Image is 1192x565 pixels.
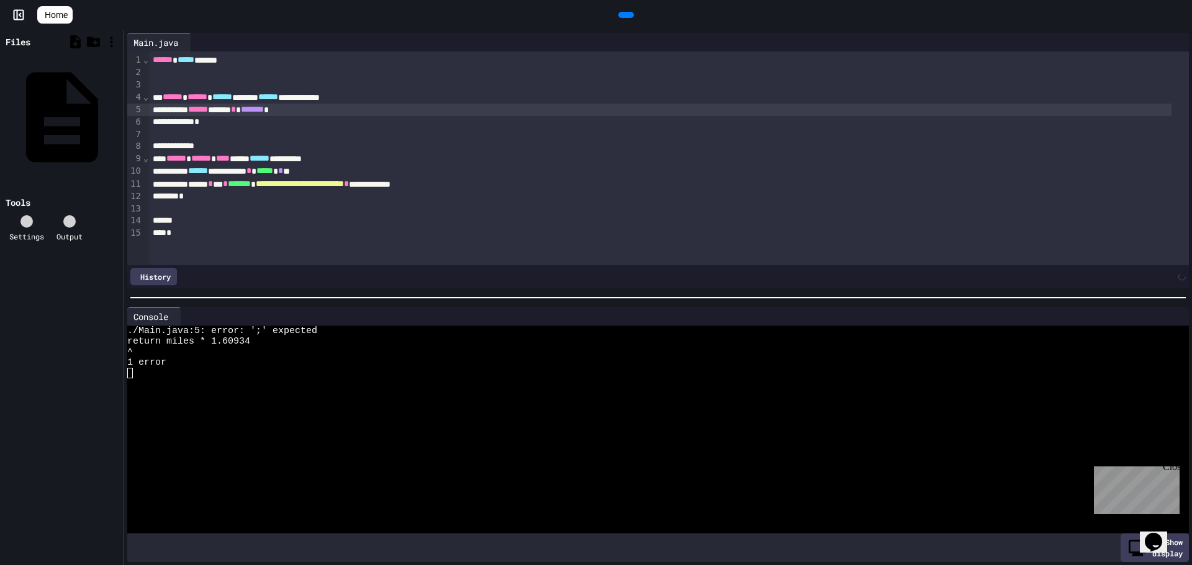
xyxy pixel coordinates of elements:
[6,35,30,48] div: Files
[127,104,143,116] div: 5
[127,54,143,66] div: 1
[127,347,133,357] span: ^
[37,6,73,24] a: Home
[1121,533,1189,562] div: Show display
[127,227,143,239] div: 15
[143,92,149,102] span: Fold line
[127,357,166,368] span: 1 error
[9,231,44,242] div: Settings
[1089,461,1180,514] iframe: chat widget
[127,128,143,141] div: 7
[45,9,68,21] span: Home
[6,196,30,209] div: Tools
[127,36,184,49] div: Main.java
[127,116,143,128] div: 6
[127,178,143,190] div: 11
[127,190,143,203] div: 12
[127,140,143,153] div: 8
[1140,515,1180,553] iframe: chat widget
[143,55,149,65] span: Fold line
[130,268,177,285] div: History
[127,91,143,104] div: 4
[127,79,143,91] div: 3
[127,153,143,165] div: 9
[127,215,143,227] div: 14
[127,203,143,215] div: 13
[127,66,143,79] div: 2
[143,153,149,163] span: Fold line
[127,336,250,347] span: return miles * 1.60934
[127,33,191,51] div: Main.java
[127,165,143,177] div: 10
[127,310,174,323] div: Console
[127,326,317,336] span: ./Main.java:5: error: ';' expected
[56,231,83,242] div: Output
[5,5,86,79] div: Chat with us now!Close
[127,307,181,326] div: Console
